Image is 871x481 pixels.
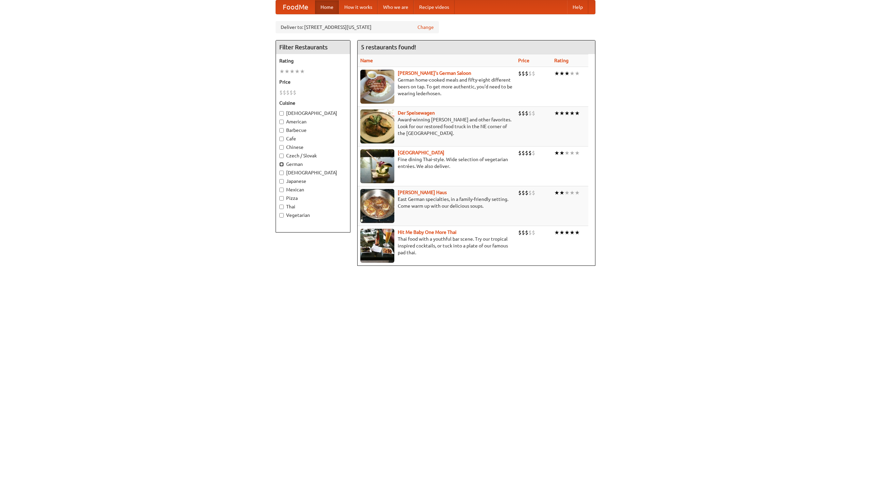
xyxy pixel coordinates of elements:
li: ★ [559,229,564,236]
a: Change [417,24,434,31]
label: [DEMOGRAPHIC_DATA] [279,110,347,117]
li: $ [286,89,290,96]
li: $ [528,149,532,157]
li: $ [522,109,525,117]
a: [GEOGRAPHIC_DATA] [398,150,444,155]
a: FoodMe [276,0,315,14]
li: $ [283,89,286,96]
a: Price [518,58,529,63]
a: Der Speisewagen [398,110,435,116]
img: babythai.jpg [360,229,394,263]
a: Home [315,0,339,14]
b: Hit Me Baby One More Thai [398,229,457,235]
input: Pizza [279,196,284,201]
li: ★ [284,68,290,75]
input: Barbecue [279,128,284,133]
img: esthers.jpg [360,70,394,104]
li: $ [522,189,525,196]
li: ★ [554,229,559,236]
p: East German specialties, in a family-friendly setting. Come warm up with our delicious soups. [360,196,513,209]
li: $ [528,189,532,196]
li: ★ [295,68,300,75]
li: ★ [554,70,559,77]
a: How it works [339,0,378,14]
p: Award-winning [PERSON_NAME] and other favorites. Look for our restored food truck in the NE corne... [360,116,513,137]
li: $ [528,229,532,236]
li: ★ [559,149,564,157]
li: $ [525,189,528,196]
h4: Filter Restaurants [276,40,350,54]
li: ★ [570,70,575,77]
li: ★ [575,70,580,77]
li: ★ [559,70,564,77]
input: Chinese [279,145,284,150]
a: Help [567,0,588,14]
li: $ [279,89,283,96]
li: ★ [570,109,575,117]
li: $ [532,229,535,236]
p: German home-cooked meals and fifty-eight different beers on tap. To get more authentic, you'd nee... [360,76,513,97]
input: Thai [279,205,284,209]
li: ★ [559,189,564,196]
li: $ [518,229,522,236]
label: Thai [279,203,347,210]
label: Chinese [279,144,347,151]
li: ★ [300,68,305,75]
input: American [279,120,284,124]
img: speisewagen.jpg [360,109,394,143]
li: ★ [575,109,580,117]
input: [DEMOGRAPHIC_DATA] [279,111,284,116]
li: ★ [575,229,580,236]
li: ★ [290,68,295,75]
input: German [279,162,284,167]
a: Rating [554,58,569,63]
label: Vegetarian [279,212,347,219]
label: German [279,161,347,168]
div: Deliver to: [STREET_ADDRESS][US_STATE] [276,21,439,33]
li: $ [518,189,522,196]
label: Mexican [279,186,347,193]
li: $ [518,109,522,117]
label: Czech / Slovak [279,152,347,159]
label: [DEMOGRAPHIC_DATA] [279,169,347,176]
li: ★ [564,109,570,117]
img: kohlhaus.jpg [360,189,394,223]
li: ★ [554,109,559,117]
li: ★ [559,109,564,117]
li: ★ [575,189,580,196]
li: $ [528,109,532,117]
label: American [279,118,347,125]
b: [PERSON_NAME]'s German Saloon [398,70,471,76]
li: $ [532,149,535,157]
a: Recipe videos [414,0,455,14]
input: Vegetarian [279,213,284,218]
label: Barbecue [279,127,347,134]
li: ★ [570,149,575,157]
li: $ [525,229,528,236]
li: ★ [564,189,570,196]
input: [DEMOGRAPHIC_DATA] [279,171,284,175]
li: $ [528,70,532,77]
li: $ [522,229,525,236]
a: [PERSON_NAME] Haus [398,190,447,195]
li: $ [518,149,522,157]
p: Thai food with a youthful bar scene. Try our tropical inspired cocktails, or tuck into a plate of... [360,236,513,256]
li: $ [525,149,528,157]
label: Japanese [279,178,347,185]
li: ★ [575,149,580,157]
label: Pizza [279,195,347,202]
h5: Price [279,79,347,85]
li: $ [525,109,528,117]
li: ★ [564,70,570,77]
li: $ [522,70,525,77]
li: $ [532,70,535,77]
li: $ [532,189,535,196]
label: Cafe [279,135,347,142]
li: ★ [554,189,559,196]
a: Name [360,58,373,63]
h5: Cuisine [279,100,347,106]
li: $ [522,149,525,157]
